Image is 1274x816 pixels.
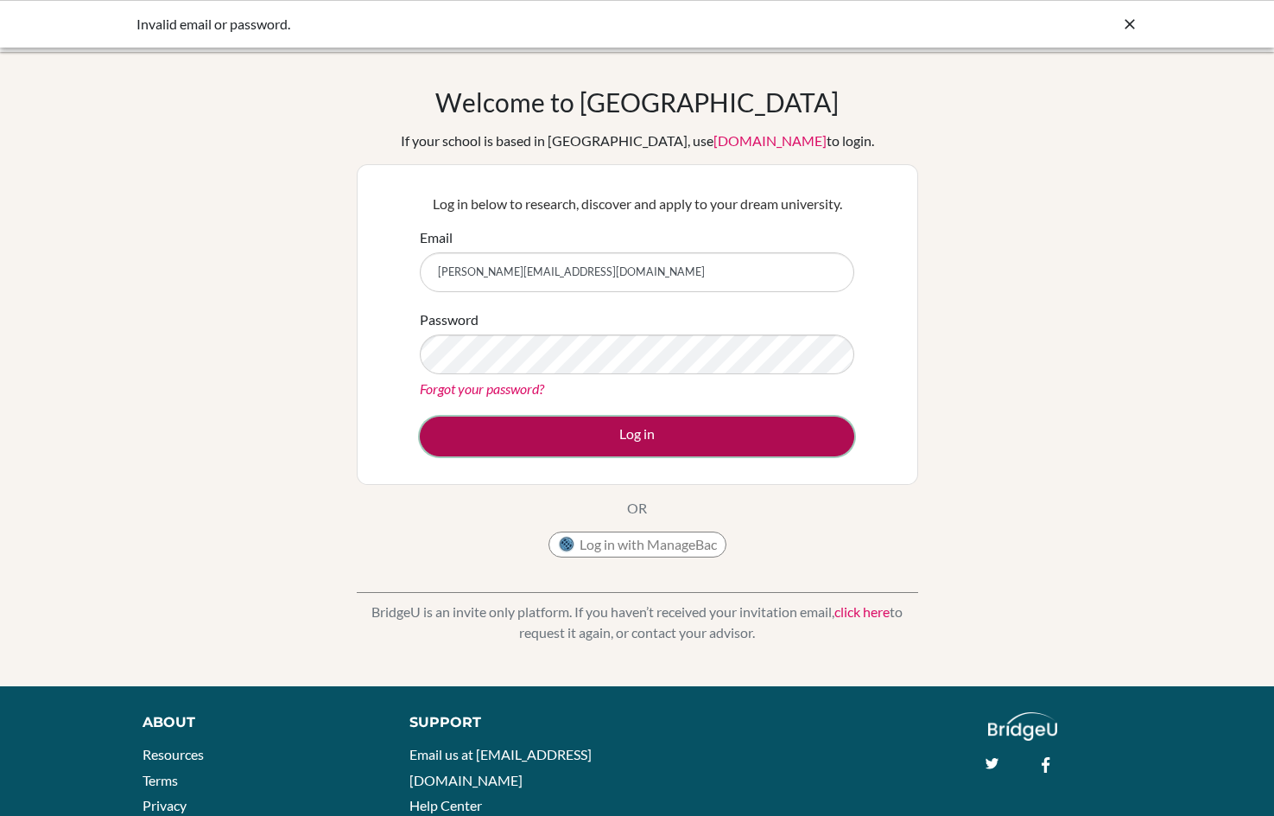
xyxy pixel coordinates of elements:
div: About [143,712,371,733]
button: Log in [420,417,854,456]
a: Help Center [409,797,482,813]
div: Invalid email or password. [136,14,879,35]
a: Terms [143,772,178,788]
p: BridgeU is an invite only platform. If you haven’t received your invitation email, to request it ... [357,602,918,643]
a: Resources [143,746,204,762]
a: Privacy [143,797,187,813]
div: If your school is based in [GEOGRAPHIC_DATA], use to login. [401,131,874,151]
a: click here [834,603,890,620]
button: Log in with ManageBac [548,532,726,558]
div: Support [409,712,619,733]
a: Forgot your password? [420,380,544,397]
a: Email us at [EMAIL_ADDRESS][DOMAIN_NAME] [409,746,592,788]
label: Email [420,227,453,248]
label: Password [420,309,479,330]
a: [DOMAIN_NAME] [713,132,827,149]
p: Log in below to research, discover and apply to your dream university. [420,194,854,214]
p: OR [627,498,647,519]
h1: Welcome to [GEOGRAPHIC_DATA] [435,86,839,118]
img: logo_white@2x-f4f0deed5e89b7ecb1c2cc34c3e3d731f90f0f143d5ea2071677605dd97b5244.png [988,712,1058,741]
